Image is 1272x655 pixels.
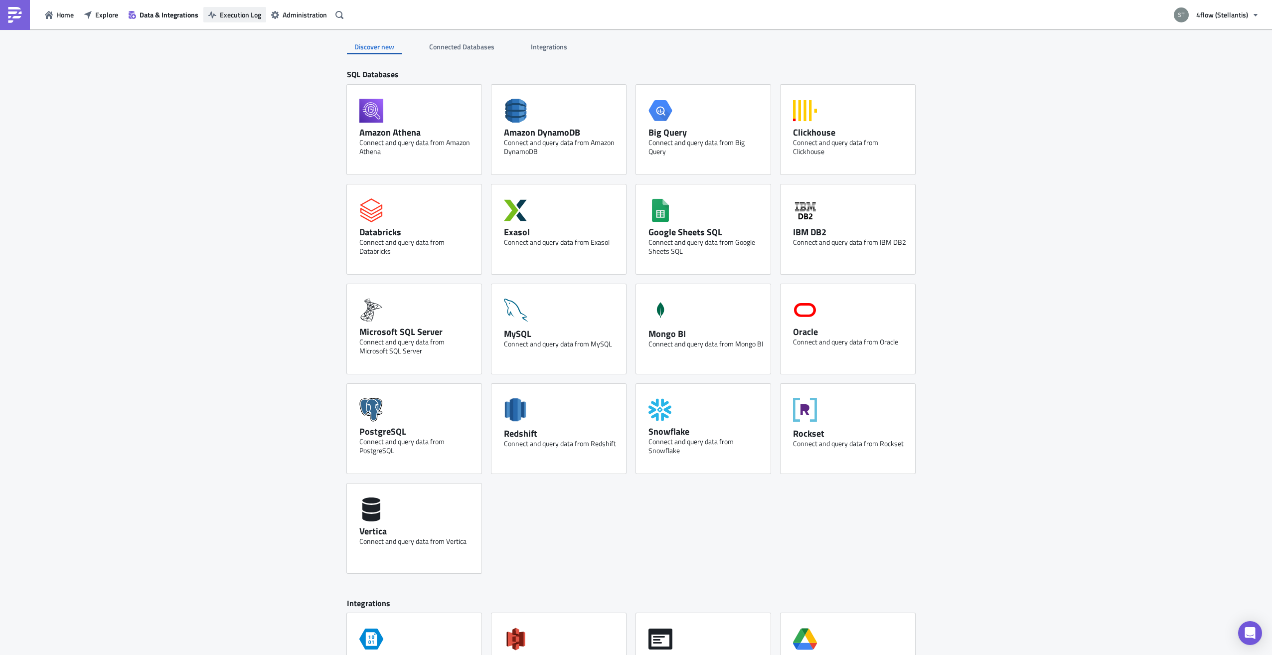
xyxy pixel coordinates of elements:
div: Connect and query data from Snowflake [648,437,763,455]
div: Connect and query data from Exasol [504,238,619,247]
div: Connect and query data from IBM DB2 [793,238,908,247]
div: Discover new [347,39,402,54]
span: Connected Databases [429,41,496,52]
div: Connect and query data from Amazon Athena [359,138,474,156]
div: Open Intercom Messenger [1238,621,1262,645]
div: Amazon Athena [359,127,474,138]
div: Connect and query data from Databricks [359,238,474,256]
div: Connect and query data from Google Sheets SQL [648,238,763,256]
div: Databricks [359,226,474,238]
div: Connect and query data from Clickhouse [793,138,908,156]
button: Execution Log [203,7,266,22]
div: Exasol [504,226,619,238]
div: Connect and query data from MySQL [504,339,619,348]
div: Snowflake [648,426,763,437]
div: Rockset [793,428,908,439]
div: Redshift [504,428,619,439]
span: Home [56,9,74,20]
div: Integrations [347,598,925,614]
span: Administration [283,9,327,20]
div: Mongo BI [648,328,763,339]
div: Microsoft SQL Server [359,326,474,337]
span: Data & Integrations [140,9,198,20]
div: Google Sheets SQL [648,226,763,238]
img: Avatar [1173,6,1190,23]
div: Connect and query data from Amazon DynamoDB [504,138,619,156]
div: Connect and query data from Mongo BI [648,339,763,348]
div: PostgreSQL [359,426,474,437]
div: Connect and query data from PostgreSQL [359,437,474,455]
div: Connect and query data from Big Query [648,138,763,156]
div: Vertica [359,525,474,537]
span: Azure Storage Blob [359,623,383,655]
div: Connect and query data from Redshift [504,439,619,448]
div: Connect and query data from Oracle [793,337,908,346]
div: Connect and query data from Rockset [793,439,908,448]
button: Data & Integrations [123,7,203,22]
svg: IBM DB2 [793,198,817,222]
div: Amazon DynamoDB [504,127,619,138]
button: 4flow (Stellantis) [1168,4,1265,26]
div: IBM DB2 [793,226,908,238]
div: Big Query [648,127,763,138]
div: Connect and query data from Vertica [359,537,474,546]
span: 4flow (Stellantis) [1196,9,1248,20]
div: MySQL [504,328,619,339]
div: Oracle [793,326,908,337]
span: Explore [95,9,118,20]
div: Connect and query data from Microsoft SQL Server [359,337,474,355]
button: Home [40,7,79,22]
span: Execution Log [220,9,261,20]
img: PushMetrics [7,7,23,23]
span: Integrations [531,41,569,52]
div: Clickhouse [793,127,908,138]
button: Explore [79,7,123,22]
div: SQL Databases [347,69,925,85]
button: Administration [266,7,332,22]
